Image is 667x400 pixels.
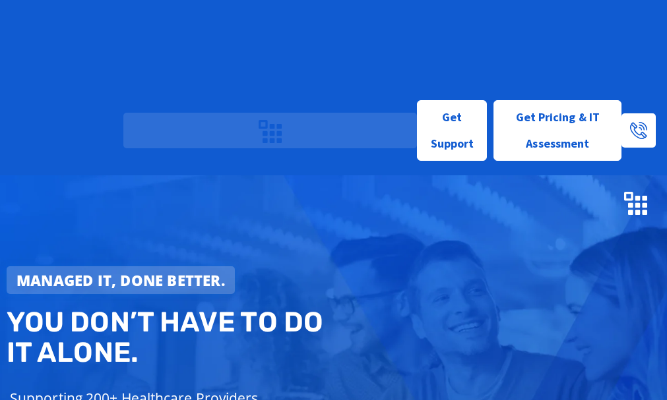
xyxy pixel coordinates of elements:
a: Get Support [417,100,488,161]
img: DigaCore Technology Consulting [104,174,237,231]
strong: Managed IT, done better. [16,270,225,290]
div: Menu Toggle [253,113,288,149]
span: Get Pricing & IT Assessment [504,104,611,157]
span: Get Support [428,104,477,157]
h2: You don’t have to do IT alone. [7,307,339,368]
a: Get Pricing & IT Assessment [493,100,621,161]
a: Managed IT, done better. [7,266,235,294]
img: DigaCore Technology Consulting [20,118,77,143]
div: Menu Toggle [619,185,654,221]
